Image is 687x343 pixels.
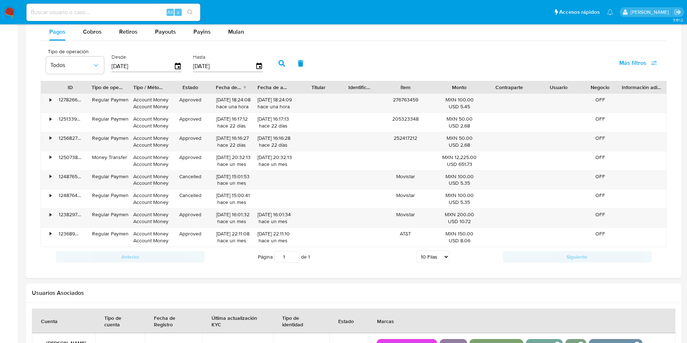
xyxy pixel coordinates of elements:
[607,9,613,15] a: Notificaciones
[631,9,671,16] p: rogelio.meanachavez@mercadolibre.com.mx
[674,8,682,16] a: Salir
[673,17,683,23] span: 3.161.2
[559,8,600,16] span: Accesos rápidos
[32,289,675,297] h2: Usuarios Asociados
[183,7,197,17] button: search-icon
[177,9,179,16] span: s
[26,8,200,17] input: Buscar usuario o caso...
[167,9,173,16] span: Alt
